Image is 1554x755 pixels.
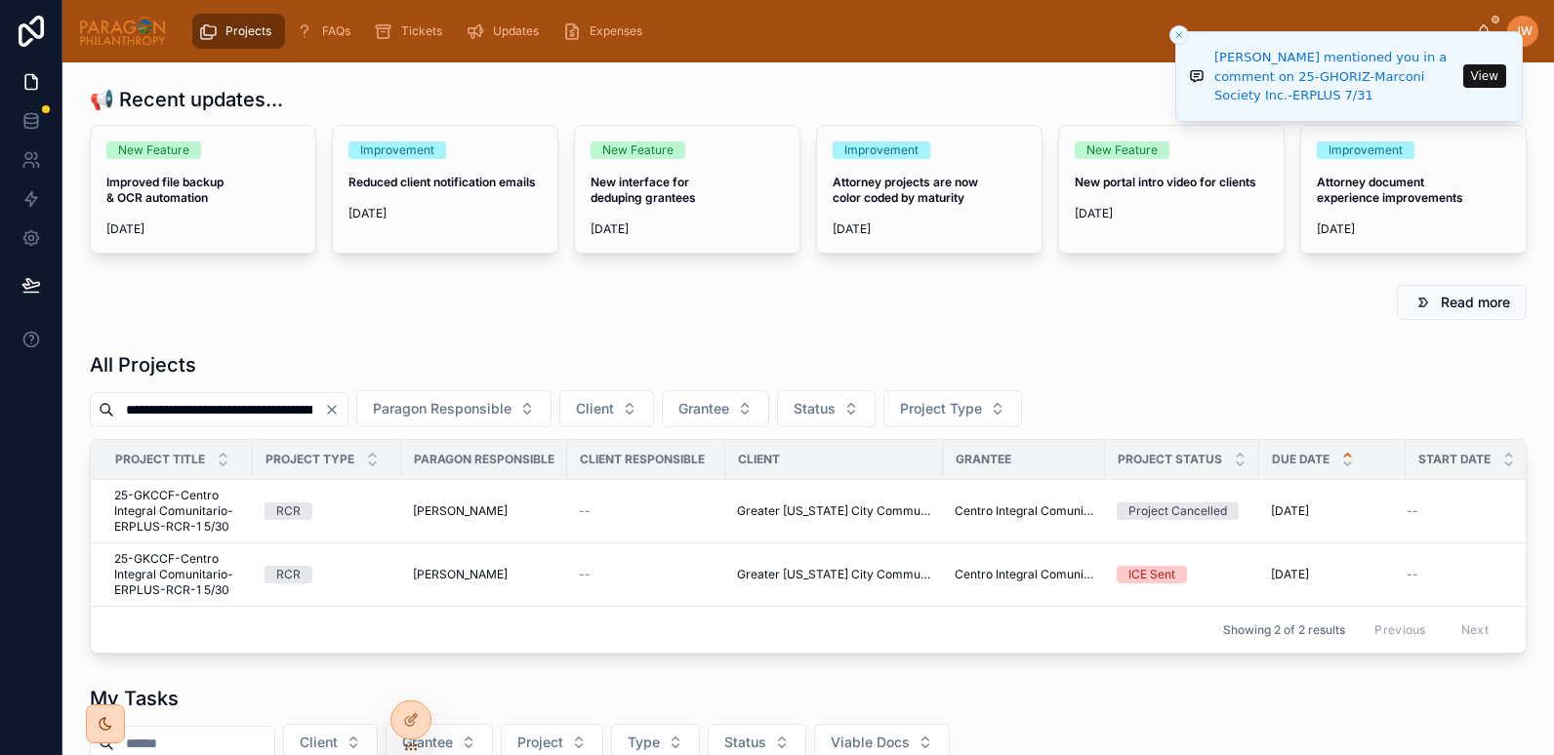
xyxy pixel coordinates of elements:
span: Tickets [401,23,442,39]
span: Viable Docs [831,733,910,752]
img: Notification icon [1189,64,1205,88]
span: Read more [1441,293,1510,312]
span: Status [794,399,836,418]
a: Tickets [368,14,456,49]
a: [PERSON_NAME] [413,567,555,582]
span: Client [300,733,338,752]
div: scrollable content [183,10,1476,53]
a: [DATE] [1271,567,1394,582]
a: FAQs [289,14,364,49]
a: Expenses [556,14,656,49]
a: Projects [192,14,285,49]
span: -- [579,567,591,582]
button: Select Button [662,390,769,427]
div: Improvement [1329,141,1403,159]
div: Improvement [360,141,434,159]
span: Showing 2 of 2 results [1223,622,1345,638]
strong: Attorney projects are now color coded by maturity [833,175,981,205]
strong: Improved file backup & OCR automation [106,175,226,205]
div: [PERSON_NAME] mentioned you in a comment on 25-GHORIZ-Marconi Society Inc.-ERPLUS 7/31 [1214,48,1457,105]
a: RCR [265,566,389,583]
span: JW [1514,23,1533,39]
span: Projects [225,23,271,39]
a: 25-GKCCF-Centro Integral Comunitario-ERPLUS-RCR-1 5/30 [114,551,241,598]
div: Project Cancelled [1128,502,1227,520]
span: Project Type [900,399,982,418]
span: Updates [493,23,539,39]
a: Greater [US_STATE] City Community Foundation [737,503,931,519]
button: Select Button [883,390,1022,427]
img: App logo [78,16,167,47]
a: Greater [US_STATE] City Community Foundation [737,567,931,582]
span: Client [576,399,614,418]
span: Client Responsible [580,452,705,467]
span: [DATE] [1075,206,1268,221]
a: ICE Sent [1117,566,1247,583]
a: -- [579,503,714,519]
strong: New portal intro video for clients [1075,175,1256,189]
a: New FeatureNew interface for deduping grantees[DATE] [574,125,800,254]
a: Updates [460,14,552,49]
span: [PERSON_NAME] [413,503,508,519]
span: Project Title [115,452,205,467]
span: Project Status [1118,452,1222,467]
button: Clear [324,402,348,417]
a: ImprovementReduced client notification emails[DATE] [332,125,558,254]
button: Select Button [559,390,654,427]
a: ImprovementAttorney projects are now color coded by maturity[DATE] [816,125,1043,254]
span: [DATE] [1271,567,1309,582]
div: RCR [276,566,301,583]
span: Due Date [1272,452,1329,467]
a: Centro Integral Comunitario [955,567,1093,582]
strong: Reduced client notification emails [348,175,536,189]
span: [DATE] [591,221,784,237]
span: Status [724,733,766,752]
span: Expenses [590,23,642,39]
span: Project [517,733,563,752]
span: [DATE] [1317,221,1510,237]
span: [DATE] [106,221,300,237]
span: Project Type [266,452,354,467]
a: Centro Integral Comunitario [955,503,1093,519]
strong: Attorney document experience improvements [1317,175,1463,205]
h1: 📢 Recent updates... [90,86,283,113]
a: [PERSON_NAME] [413,503,555,519]
span: [DATE] [348,206,542,221]
div: New Feature [1086,141,1158,159]
div: New Feature [118,141,189,159]
a: -- [1407,567,1529,582]
span: -- [579,503,591,519]
span: Grantee [956,452,1011,467]
span: Grantee [678,399,729,418]
span: Client [738,452,780,467]
div: Improvement [844,141,919,159]
button: View [1463,64,1506,88]
span: [DATE] [1271,503,1309,519]
span: -- [1407,567,1418,582]
button: Select Button [356,390,552,427]
button: Close toast [1169,25,1189,45]
a: 25-GKCCF-Centro Integral Comunitario-ERPLUS-RCR-1 5/30 [114,488,241,535]
span: Paragon Responsible [373,399,511,418]
span: [DATE] [833,221,1026,237]
span: Type [628,733,660,752]
a: -- [1407,503,1529,519]
span: Start Date [1418,452,1491,467]
h1: All Projects [90,351,196,378]
h1: My Tasks [90,685,179,712]
a: RCR [265,502,389,520]
button: Select Button [777,390,876,427]
div: ICE Sent [1128,566,1175,583]
span: FAQs [322,23,350,39]
div: New Feature [602,141,674,159]
button: Read more [1397,285,1527,320]
div: RCR [276,502,301,520]
span: -- [1407,503,1418,519]
a: New FeatureImproved file backup & OCR automation[DATE] [90,125,316,254]
a: -- [579,567,714,582]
